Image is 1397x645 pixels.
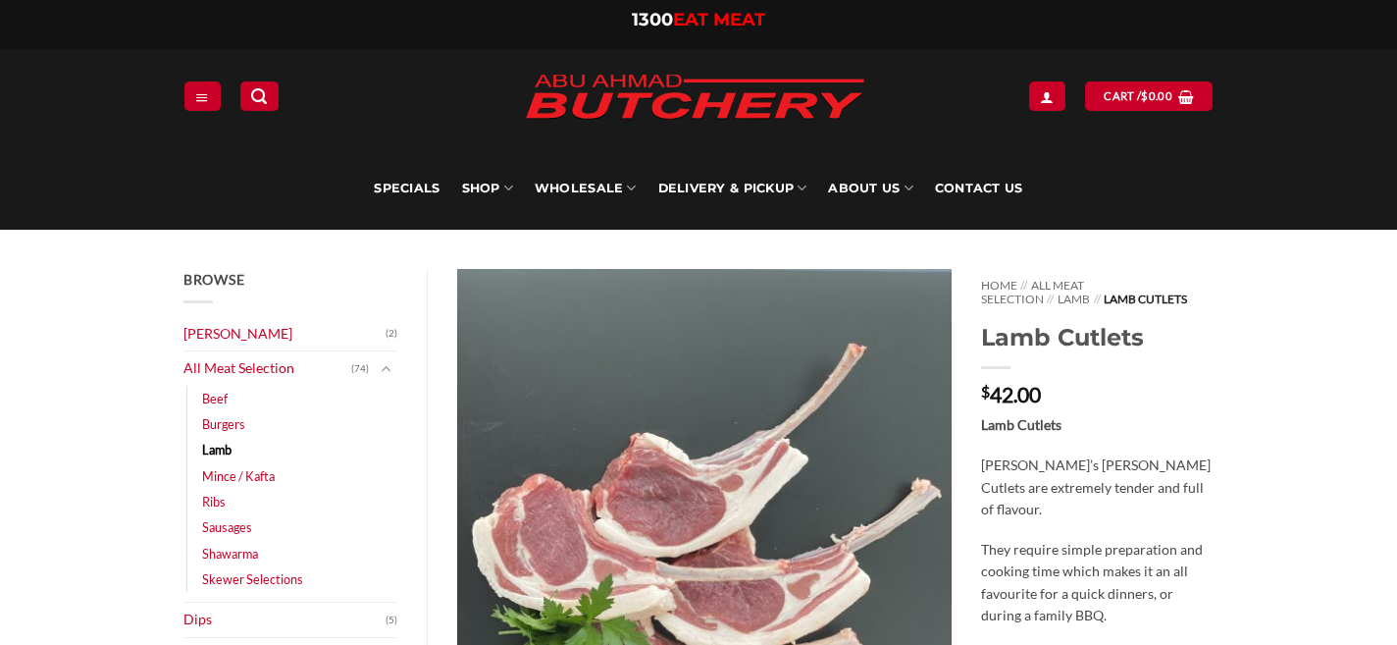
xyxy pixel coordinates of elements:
[183,317,386,351] a: [PERSON_NAME]
[1104,292,1187,306] span: Lamb Cutlets
[935,147,1023,230] a: Contact Us
[658,147,807,230] a: Delivery & Pickup
[1058,292,1090,306] a: Lamb
[202,386,228,411] a: Beef
[183,271,244,288] span: Browse
[632,9,673,30] span: 1300
[202,437,232,462] a: Lamb
[981,322,1214,352] h1: Lamb Cutlets
[1020,278,1027,293] span: //
[981,455,1214,521] p: [PERSON_NAME]’s [PERSON_NAME] Cutlets are extremely tender and full of flavour.
[1094,292,1101,306] span: //
[981,539,1214,627] p: They require simple preparation and cooking time which makes it an all favourite for a quick dinn...
[632,9,765,30] a: 1300EAT MEAT
[981,382,1041,406] bdi: 42.00
[202,463,275,489] a: Mince / Kafta
[351,354,369,384] span: (74)
[981,278,1084,306] a: All Meat Selection
[508,61,881,135] img: Abu Ahmad Butchery
[202,541,258,566] a: Shawarma
[981,278,1017,293] a: Home
[1029,81,1064,110] a: Login
[981,384,990,400] span: $
[240,81,278,110] a: Search
[673,9,765,30] span: EAT MEAT
[1104,87,1172,105] span: Cart /
[386,319,397,349] span: (2)
[535,147,637,230] a: Wholesale
[184,81,220,110] a: Menu
[374,358,397,380] button: Toggle
[183,603,386,637] a: Dips
[828,147,912,230] a: About Us
[1141,87,1148,105] span: $
[1047,292,1054,306] span: //
[202,514,252,540] a: Sausages
[202,566,303,592] a: Skewer Selections
[202,489,226,514] a: Ribs
[1141,89,1172,102] bdi: 0.00
[981,416,1061,433] strong: Lamb Cutlets
[183,351,351,386] a: All Meat Selection
[1085,81,1212,110] a: View cart
[462,147,513,230] a: SHOP
[374,147,440,230] a: Specials
[202,411,245,437] a: Burgers
[386,606,397,635] span: (5)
